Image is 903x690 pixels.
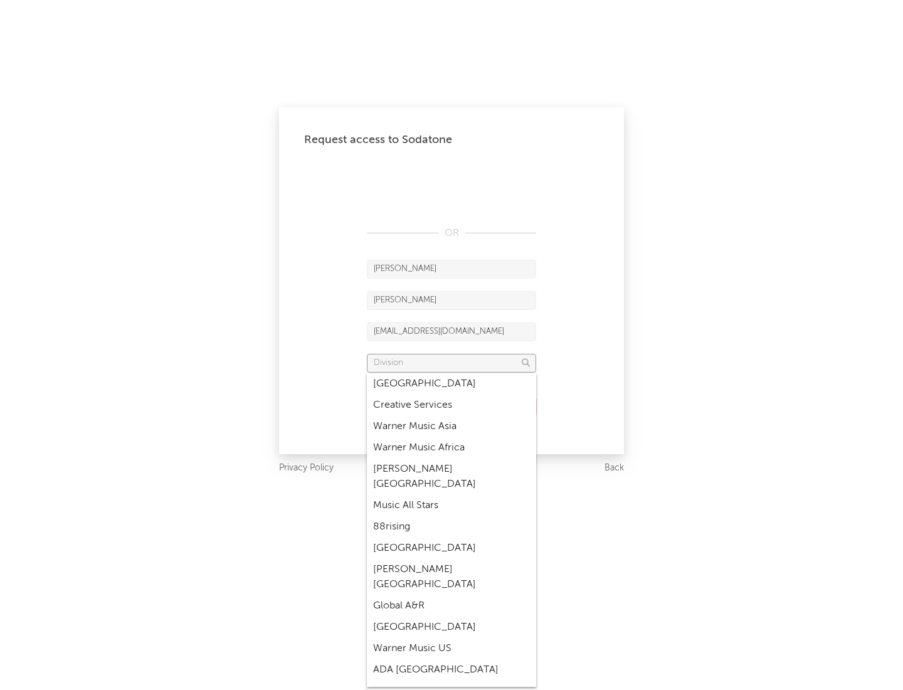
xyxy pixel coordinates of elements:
[304,132,599,147] div: Request access to Sodatone
[367,291,536,310] input: Last Name
[367,416,536,437] div: Warner Music Asia
[367,595,536,617] div: Global A&R
[367,226,536,241] div: OR
[367,638,536,659] div: Warner Music US
[367,373,536,395] div: [GEOGRAPHIC_DATA]
[605,460,624,476] a: Back
[279,460,334,476] a: Privacy Policy
[367,659,536,681] div: ADA [GEOGRAPHIC_DATA]
[367,322,536,341] input: Email
[367,354,536,373] input: Division
[367,395,536,416] div: Creative Services
[367,538,536,559] div: [GEOGRAPHIC_DATA]
[367,559,536,595] div: [PERSON_NAME] [GEOGRAPHIC_DATA]
[367,495,536,516] div: Music All Stars
[367,516,536,538] div: 88rising
[367,260,536,279] input: First Name
[367,617,536,638] div: [GEOGRAPHIC_DATA]
[367,459,536,495] div: [PERSON_NAME] [GEOGRAPHIC_DATA]
[367,437,536,459] div: Warner Music Africa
